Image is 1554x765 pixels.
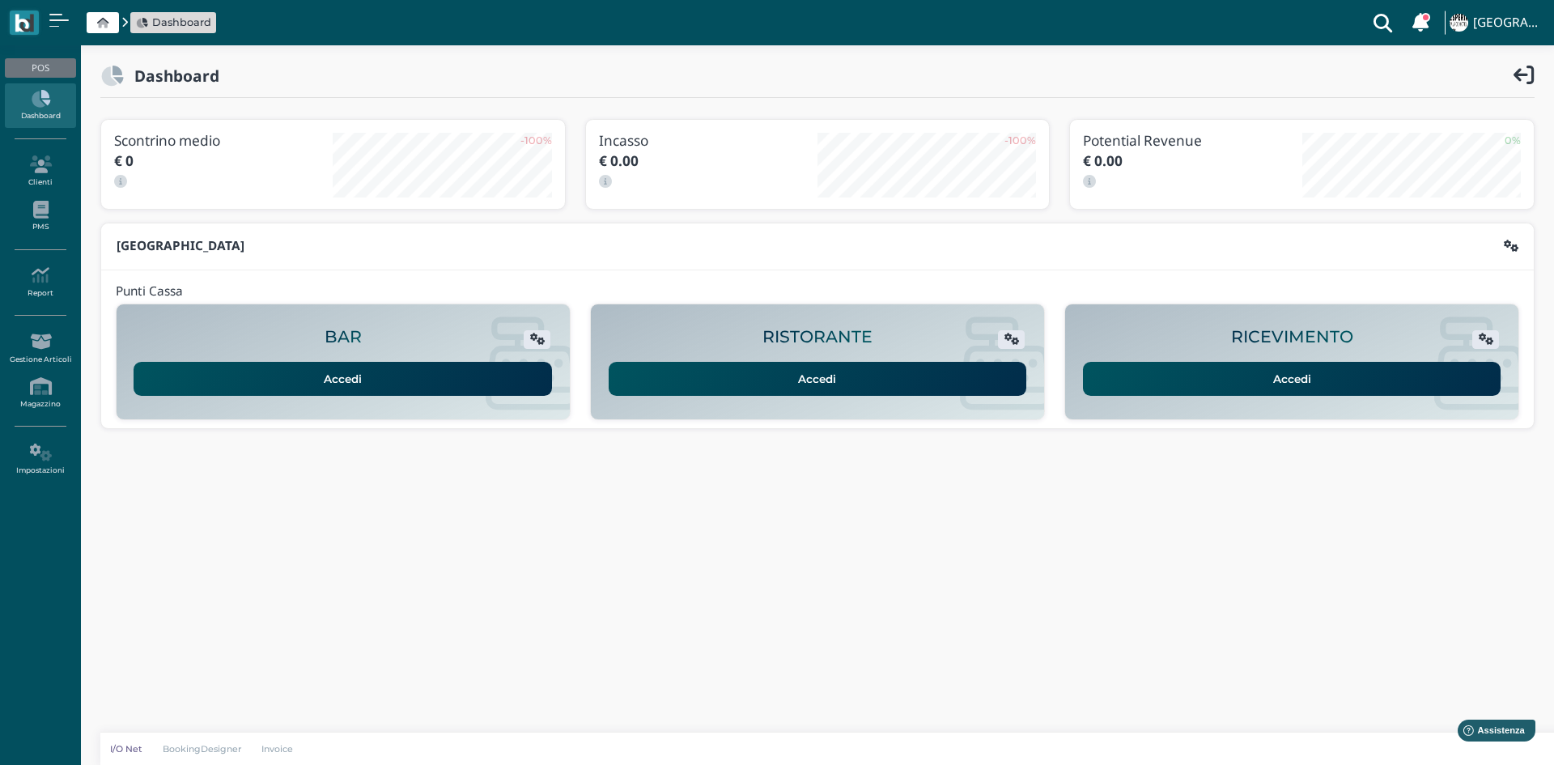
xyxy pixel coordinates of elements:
[48,13,107,25] span: Assistenza
[1439,715,1540,751] iframe: Help widget launcher
[325,328,362,346] h2: BAR
[1473,16,1544,30] h4: [GEOGRAPHIC_DATA]
[762,328,873,346] h2: RISTORANTE
[5,194,75,239] a: PMS
[1083,151,1123,170] b: € 0.00
[1450,14,1467,32] img: ...
[1231,328,1353,346] h2: RICEVIMENTO
[134,362,552,396] a: Accedi
[114,151,134,170] b: € 0
[599,133,817,148] h3: Incasso
[136,15,211,30] a: Dashboard
[152,15,211,30] span: Dashboard
[114,133,333,148] h3: Scontrino medio
[5,149,75,193] a: Clienti
[15,14,33,32] img: logo
[5,326,75,371] a: Gestione Articoli
[5,371,75,415] a: Magazzino
[1447,3,1544,42] a: ... [GEOGRAPHIC_DATA]
[116,285,183,299] h4: Punti Cassa
[5,83,75,128] a: Dashboard
[609,362,1027,396] a: Accedi
[1083,133,1301,148] h3: Potential Revenue
[599,151,639,170] b: € 0.00
[5,58,75,78] div: POS
[5,437,75,482] a: Impostazioni
[1083,362,1501,396] a: Accedi
[5,260,75,304] a: Report
[124,67,219,84] h2: Dashboard
[117,237,244,254] b: [GEOGRAPHIC_DATA]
